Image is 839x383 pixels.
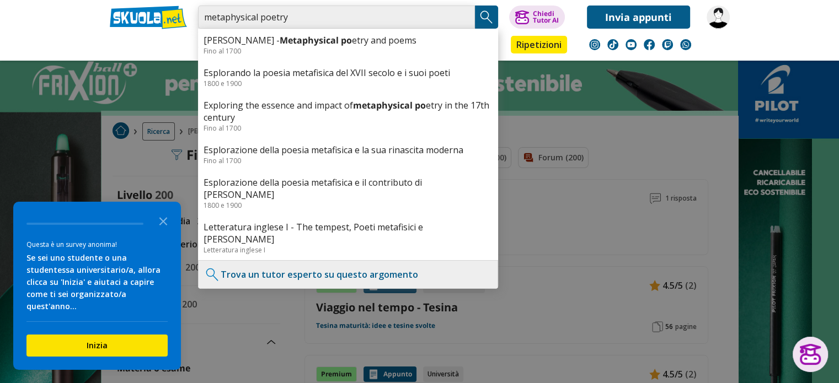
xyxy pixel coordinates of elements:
[607,39,618,50] img: tiktok
[204,245,493,255] div: Letteratura inglese I
[204,123,493,133] div: Fino al 1700
[13,202,181,370] div: Survey
[204,221,493,245] a: Letteratura inglese I - The tempest, Poeti metafisici e [PERSON_NAME]
[662,39,673,50] img: twitch
[478,9,495,25] img: Cerca appunti, riassunti o versioni
[204,156,493,165] div: Fino al 1700
[26,335,168,357] button: Inizia
[204,67,493,79] a: Esplorando la poesia metafisica del XVII secolo e i suoi poeti
[626,39,637,50] img: youtube
[204,176,493,201] a: Esplorazione della poesia metafisica e il contributo di [PERSON_NAME]
[509,6,565,29] button: ChiediTutor AI
[475,6,498,29] button: Search Button
[511,36,567,53] a: Ripetizioni
[589,39,600,50] img: instagram
[204,46,493,56] div: Fino al 1700
[680,39,691,50] img: WhatsApp
[152,209,174,231] button: Close the survey
[280,34,352,46] b: Metaphysical po
[221,268,418,280] a: Trova un tutor esperto su questo argomento
[204,266,221,283] img: Trova un tutor esperto
[198,6,475,29] input: Cerca appunti, riassunti o versioni
[644,39,655,50] img: facebook
[26,252,168,312] div: Se sei uno studente o una studentessa universitario/a, allora clicca su 'Inizia' e aiutaci a capi...
[587,6,690,29] a: Invia appunti
[353,99,426,111] b: metaphysical po
[204,201,493,210] div: 1800 e 1900
[204,79,493,88] div: 1800 e 1900
[532,10,558,24] div: Chiedi Tutor AI
[26,239,168,250] div: Questa è un survey anonima!
[204,144,493,156] a: Esplorazione della poesia metafisica e la sua rinascita moderna
[195,36,245,56] a: Appunti
[204,99,493,123] a: Exploring the essence and impact ofmetaphysical poetry in the 17th century
[707,6,730,29] img: mgsica
[204,34,493,46] a: [PERSON_NAME] -Metaphysical poetry and poems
